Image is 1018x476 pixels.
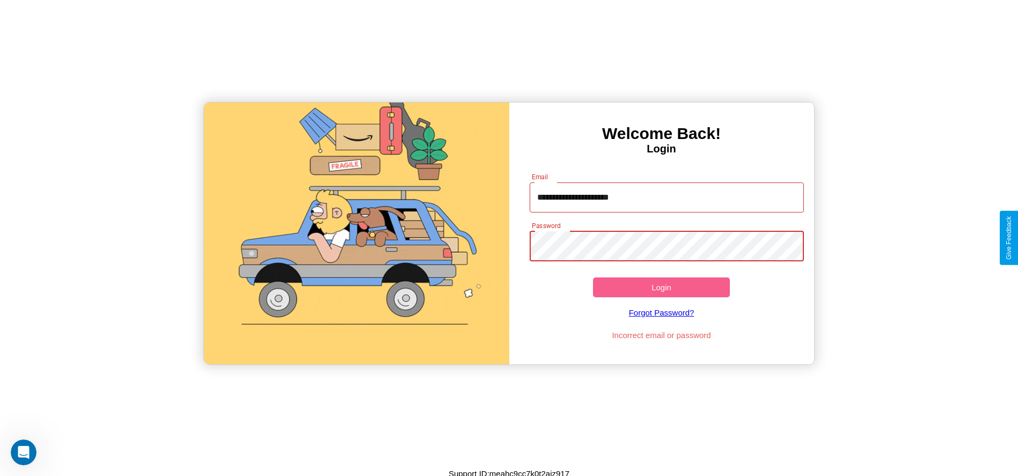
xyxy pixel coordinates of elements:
h4: Login [509,143,814,155]
button: Login [593,277,730,297]
p: Incorrect email or password [524,328,799,342]
a: Forgot Password? [524,297,799,328]
h3: Welcome Back! [509,125,814,143]
iframe: Intercom live chat [11,440,36,465]
img: gif [204,102,509,364]
label: Password [532,221,560,230]
div: Give Feedback [1005,216,1013,260]
label: Email [532,172,548,181]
